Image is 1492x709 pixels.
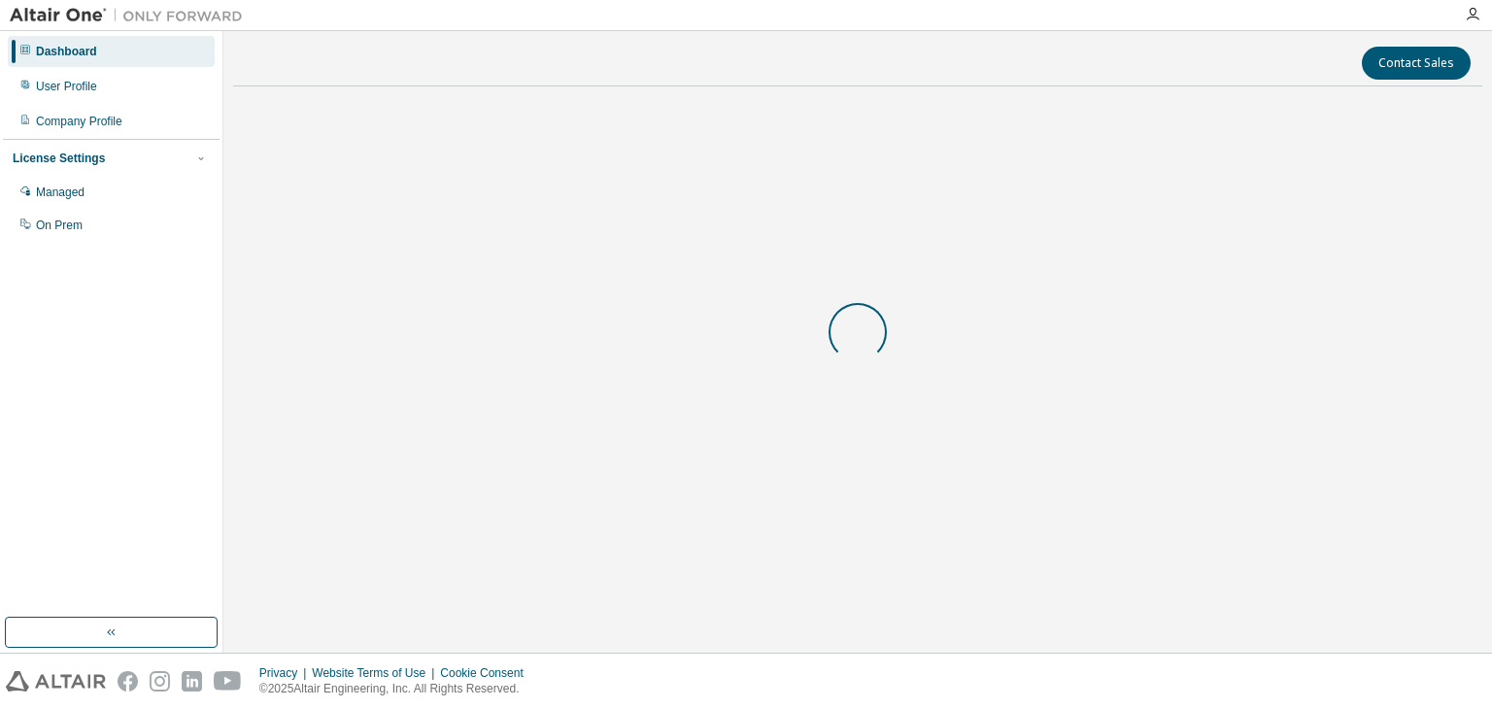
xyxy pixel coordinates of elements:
[6,671,106,692] img: altair_logo.svg
[150,671,170,692] img: instagram.svg
[259,665,312,681] div: Privacy
[312,665,440,681] div: Website Terms of Use
[259,681,535,697] p: © 2025 Altair Engineering, Inc. All Rights Reserved.
[36,185,85,200] div: Managed
[182,671,202,692] img: linkedin.svg
[1362,47,1471,80] button: Contact Sales
[36,218,83,233] div: On Prem
[440,665,534,681] div: Cookie Consent
[36,114,122,129] div: Company Profile
[36,44,97,59] div: Dashboard
[118,671,138,692] img: facebook.svg
[13,151,105,166] div: License Settings
[10,6,253,25] img: Altair One
[36,79,97,94] div: User Profile
[214,671,242,692] img: youtube.svg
